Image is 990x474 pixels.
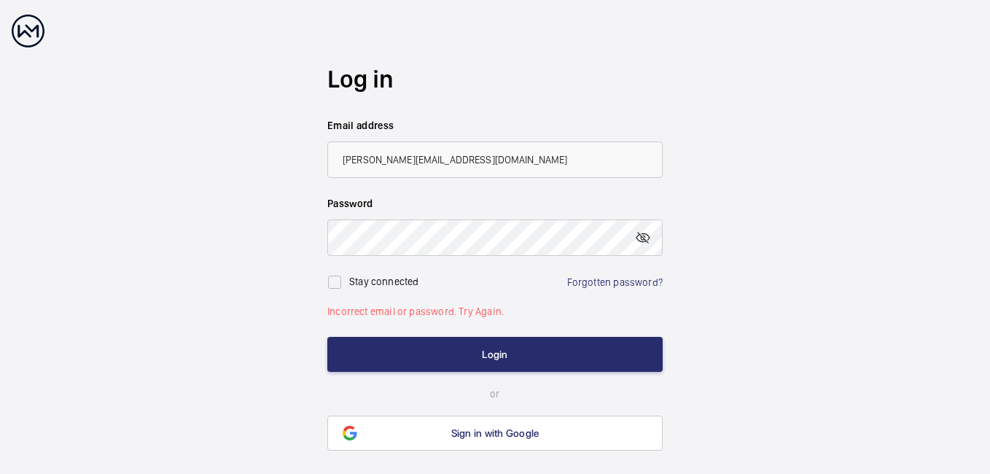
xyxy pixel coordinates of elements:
label: Email address [327,118,663,133]
input: Your email address [327,141,663,178]
label: Stay connected [349,276,419,287]
a: Forgotten password? [567,276,663,288]
label: Password [327,196,663,211]
h2: Log in [327,62,663,96]
p: or [327,386,663,401]
p: Incorrect email or password. Try Again. [327,304,663,319]
span: Sign in with Google [451,427,539,439]
button: Login [327,337,663,372]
